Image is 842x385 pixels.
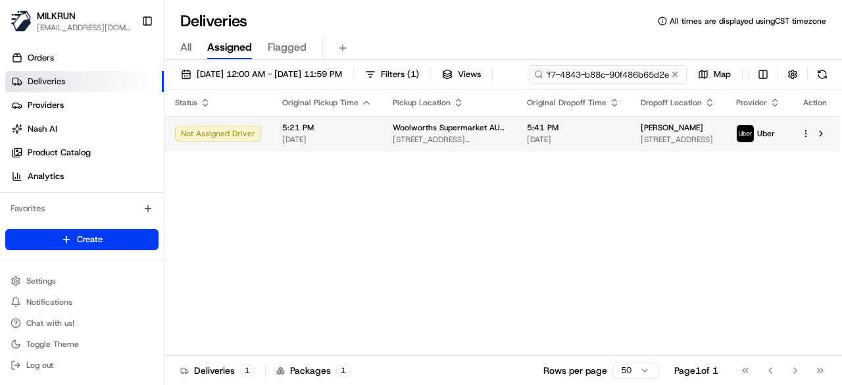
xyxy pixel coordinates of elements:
span: Orders [28,52,54,64]
button: Views [436,65,487,84]
span: Notifications [26,297,72,307]
div: Deliveries [180,364,255,377]
span: Settings [26,276,56,286]
button: Filters(1) [359,65,425,84]
img: MILKRUN [11,11,32,32]
span: Pickup Location [393,97,451,108]
input: Type to search [529,65,687,84]
span: [DATE] [282,134,372,145]
span: Toggle Theme [26,339,79,349]
span: [DATE] 12:00 AM - [DATE] 11:59 PM [197,68,342,80]
span: Dropoff Location [641,97,702,108]
h1: Deliveries [180,11,247,32]
button: Chat with us! [5,314,159,332]
span: Views [458,68,481,80]
span: Chat with us! [26,318,74,328]
button: Create [5,229,159,250]
span: Log out [26,360,53,371]
span: Provider [736,97,767,108]
button: Settings [5,272,159,290]
span: Deliveries [28,76,65,88]
span: Analytics [28,170,64,182]
span: Original Dropoff Time [527,97,607,108]
span: Uber [757,128,775,139]
button: MILKRUN [37,9,76,22]
span: Filters [381,68,419,80]
div: Packages [276,364,351,377]
button: Map [692,65,737,84]
div: 1 [336,365,351,376]
span: Status [175,97,197,108]
span: Assigned [207,39,252,55]
button: [EMAIL_ADDRESS][DOMAIN_NAME] [37,22,131,33]
span: [STREET_ADDRESS][PERSON_NAME] [393,134,506,145]
span: All [180,39,191,55]
button: Log out [5,356,159,374]
a: Nash AI [5,118,164,140]
span: [STREET_ADDRESS] [641,134,715,145]
div: Favorites [5,198,159,219]
span: Original Pickup Time [282,97,359,108]
span: [PERSON_NAME] [641,122,703,133]
span: Product Catalog [28,147,91,159]
div: Action [801,97,829,108]
span: ( 1 ) [407,68,419,80]
p: Rows per page [543,364,607,377]
a: Analytics [5,166,164,187]
span: Providers [28,99,64,111]
span: Flagged [268,39,307,55]
button: Refresh [813,65,831,84]
span: 5:21 PM [282,122,372,133]
span: [DATE] [527,134,620,145]
img: uber-new-logo.jpeg [737,125,754,142]
span: Woolworths Supermarket AU - Balgowlah [393,122,506,133]
button: Notifications [5,293,159,311]
div: Page 1 of 1 [674,364,718,377]
span: Nash AI [28,123,57,135]
span: 5:41 PM [527,122,620,133]
a: Product Catalog [5,142,164,163]
button: MILKRUNMILKRUN[EMAIL_ADDRESS][DOMAIN_NAME] [5,5,136,37]
a: Orders [5,47,164,68]
a: Deliveries [5,71,164,92]
a: Providers [5,95,164,116]
button: [DATE] 12:00 AM - [DATE] 11:59 PM [175,65,348,84]
div: 1 [240,365,255,376]
button: Toggle Theme [5,335,159,353]
span: All times are displayed using CST timezone [670,16,826,26]
span: Create [77,234,103,245]
span: Map [714,68,731,80]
